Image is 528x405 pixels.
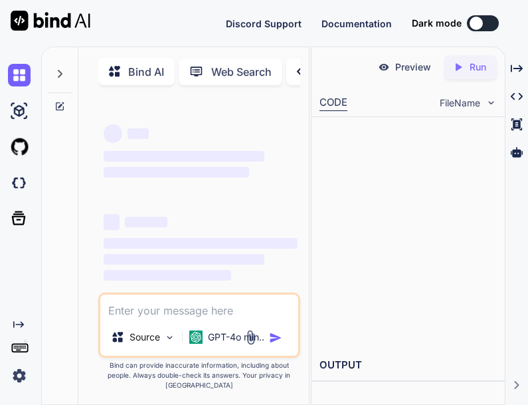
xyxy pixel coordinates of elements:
[485,97,497,108] img: chevron down
[211,64,272,80] p: Web Search
[412,17,462,30] span: Dark mode
[11,11,90,31] img: Bind AI
[321,18,392,29] span: Documentation
[104,238,298,249] span: ‌
[269,331,282,344] img: icon
[8,364,31,387] img: settings
[104,124,122,143] span: ‌
[243,330,258,345] img: attachment
[378,61,390,73] img: preview
[128,64,164,80] p: Bind AI
[104,214,120,230] span: ‌
[104,167,249,178] span: ‌
[189,331,203,344] img: GPT-4o mini
[104,254,264,265] span: ‌
[319,95,347,111] div: CODE
[208,331,264,344] p: GPT-4o min..
[8,100,31,122] img: ai-studio
[8,64,31,86] img: chat
[8,172,31,194] img: darkCloudIdeIcon
[226,17,302,31] button: Discord Support
[104,270,232,281] span: ‌
[8,136,31,158] img: githubLight
[104,151,264,162] span: ‌
[98,360,300,390] p: Bind can provide inaccurate information, including about people. Always double-check its answers....
[470,61,486,74] p: Run
[125,217,167,227] span: ‌
[130,331,160,344] p: Source
[164,332,175,343] img: Pick Models
[128,128,149,139] span: ‌
[321,17,392,31] button: Documentation
[395,61,431,74] p: Preview
[440,96,480,110] span: FileName
[311,350,505,381] h2: OUTPUT
[226,18,302,29] span: Discord Support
